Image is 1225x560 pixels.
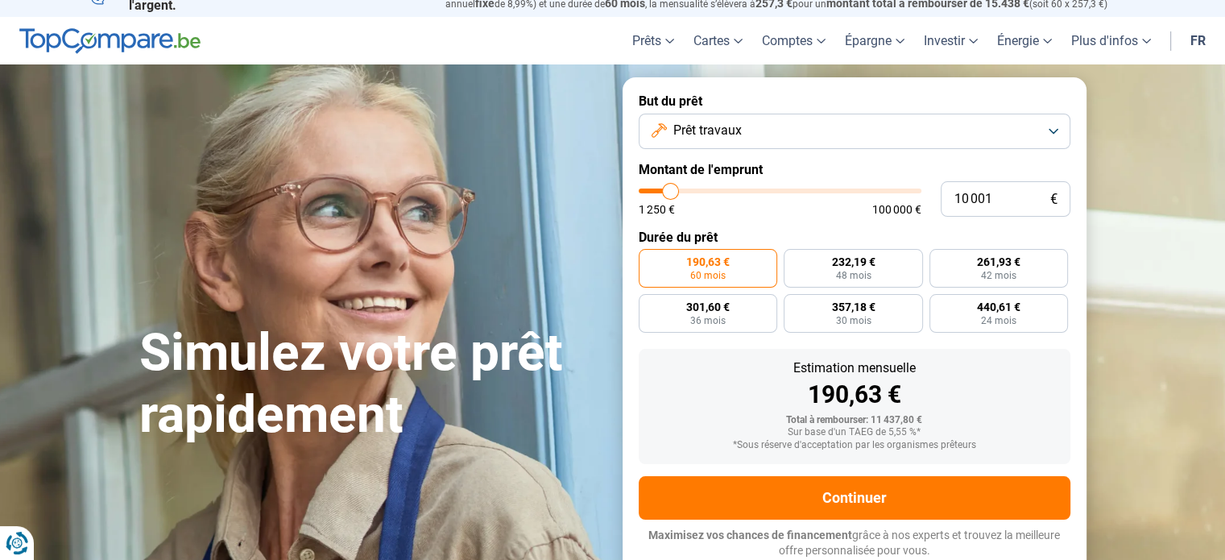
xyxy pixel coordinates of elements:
[987,17,1062,64] a: Énergie
[639,93,1070,109] label: But du prêt
[872,204,921,215] span: 100 000 €
[19,28,201,54] img: TopCompare
[835,271,871,280] span: 48 mois
[139,322,603,446] h1: Simulez votre prêt rapidement
[639,528,1070,559] p: grâce à nos experts et trouvez la meilleure offre personnalisée pour vous.
[690,316,726,326] span: 36 mois
[981,316,1016,326] span: 24 mois
[639,204,675,215] span: 1 250 €
[831,256,875,268] span: 232,19 €
[652,440,1057,451] div: *Sous réserve d'acceptation par les organismes prêteurs
[835,316,871,326] span: 30 mois
[1062,17,1161,64] a: Plus d'infos
[686,301,730,313] span: 301,60 €
[623,17,684,64] a: Prêts
[831,301,875,313] span: 357,18 €
[1181,17,1215,64] a: fr
[914,17,987,64] a: Investir
[652,383,1057,407] div: 190,63 €
[639,476,1070,520] button: Continuer
[639,114,1070,149] button: Prêt travaux
[835,17,914,64] a: Épargne
[686,256,730,268] span: 190,63 €
[977,301,1020,313] span: 440,61 €
[639,230,1070,245] label: Durée du prêt
[684,17,752,64] a: Cartes
[1050,193,1057,206] span: €
[752,17,835,64] a: Comptes
[652,427,1057,438] div: Sur base d'un TAEG de 5,55 %*
[652,415,1057,426] div: Total à rembourser: 11 437,80 €
[652,362,1057,375] div: Estimation mensuelle
[673,122,742,139] span: Prêt travaux
[977,256,1020,268] span: 261,93 €
[690,271,726,280] span: 60 mois
[648,529,852,541] span: Maximisez vos chances de financement
[639,162,1070,177] label: Montant de l'emprunt
[981,271,1016,280] span: 42 mois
